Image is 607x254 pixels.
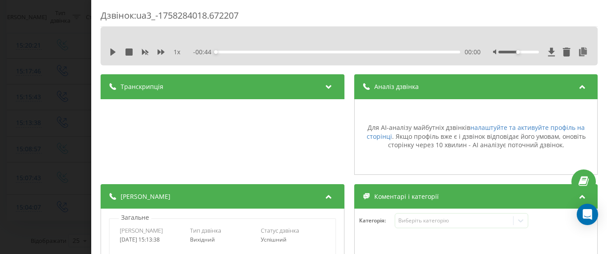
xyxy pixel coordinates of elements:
div: Accessibility label [214,50,217,54]
h4: Категорія : [359,218,394,224]
a: налаштуйте та активуйте профіль на сторінці [366,123,584,141]
span: Коментарі і категорії [374,192,438,201]
span: Транскрипція [121,82,163,91]
span: [PERSON_NAME] [121,192,170,201]
span: [PERSON_NAME] [119,226,162,234]
div: Для AI-аналізу майбутніх дзвінків . Якщо профіль вже є і дзвінок відповідає його умовам, оновіть ... [359,123,593,149]
span: Статус дзвінка [260,226,299,234]
span: Аналіз дзвінка [374,82,418,91]
p: Загальне [119,213,151,222]
span: - 00:44 [193,48,215,56]
div: Open Intercom Messenger [577,204,598,225]
span: Вихідний [190,236,215,243]
div: Accessibility label [516,50,520,54]
div: Виберіть категорію [398,217,510,224]
span: 00:00 [465,48,481,56]
span: 1 x [174,48,180,56]
span: Тип дзвінка [190,226,221,234]
span: Успішний [260,236,286,243]
div: [DATE] 15:13:38 [119,237,184,243]
div: Дзвінок : ua3_-1758284018.672207 [101,9,598,27]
